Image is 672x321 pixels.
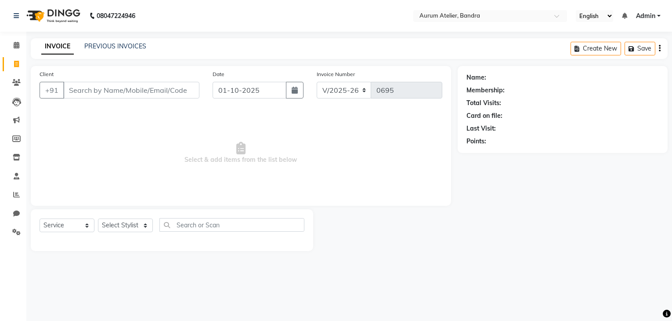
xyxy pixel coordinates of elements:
[40,70,54,78] label: Client
[317,70,355,78] label: Invoice Number
[625,42,655,55] button: Save
[571,42,621,55] button: Create New
[636,11,655,21] span: Admin
[41,39,74,55] a: INVOICE
[466,137,486,146] div: Points:
[84,42,146,50] a: PREVIOUS INVOICES
[40,82,64,98] button: +91
[22,4,83,28] img: logo
[466,73,486,82] div: Name:
[97,4,135,28] b: 08047224946
[159,218,304,232] input: Search or Scan
[466,98,501,108] div: Total Visits:
[63,82,199,98] input: Search by Name/Mobile/Email/Code
[466,124,496,133] div: Last Visit:
[466,111,502,120] div: Card on file:
[466,86,505,95] div: Membership:
[213,70,224,78] label: Date
[40,109,442,197] span: Select & add items from the list below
